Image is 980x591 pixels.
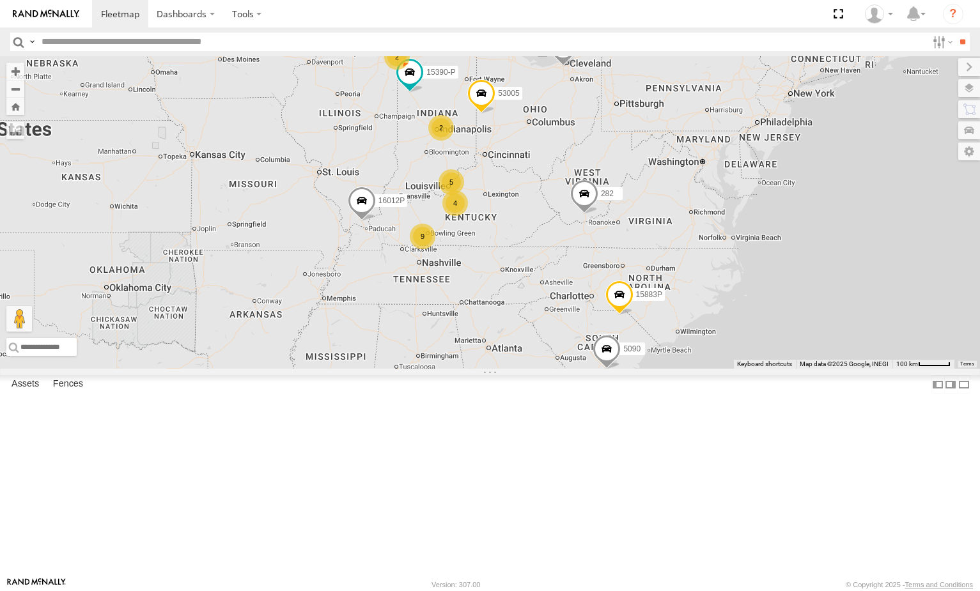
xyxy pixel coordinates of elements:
label: Fences [47,376,89,394]
label: Search Query [27,33,37,51]
span: 15883P [635,290,662,299]
a: Visit our Website [7,578,66,591]
span: 53005 [498,88,519,97]
button: Map Scale: 100 km per 47 pixels [892,360,954,369]
img: rand-logo.svg [13,10,79,19]
span: Map data ©2025 Google, INEGI [800,360,889,367]
span: 5090 [623,344,641,353]
span: 16012P [378,196,404,205]
div: 4 [442,190,468,216]
a: Terms (opens in new tab) [961,362,974,367]
i: ? [943,4,963,24]
a: Terms and Conditions [905,581,973,588]
label: Search Filter Options [928,33,955,51]
span: 282 [600,188,613,197]
label: Dock Summary Table to the Right [944,375,957,394]
span: 15390-P [426,67,455,76]
div: © Copyright 2025 - [846,581,973,588]
label: Assets [5,376,45,394]
span: 100 km [896,360,918,367]
button: Zoom in [6,63,24,80]
button: Drag Pegman onto the map to open Street View [6,306,32,332]
div: 5 [439,169,464,195]
label: Dock Summary Table to the Left [931,375,944,394]
div: 2 [384,44,410,70]
div: 9 [410,224,435,249]
label: Map Settings [958,142,980,160]
div: Paul Withrow [860,4,898,24]
label: Measure [6,121,24,139]
div: Version: 307.00 [432,581,480,588]
div: 2 [428,115,454,141]
button: Keyboard shortcuts [737,360,792,369]
label: Hide Summary Table [958,375,970,394]
button: Zoom out [6,80,24,98]
button: Zoom Home [6,98,24,115]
